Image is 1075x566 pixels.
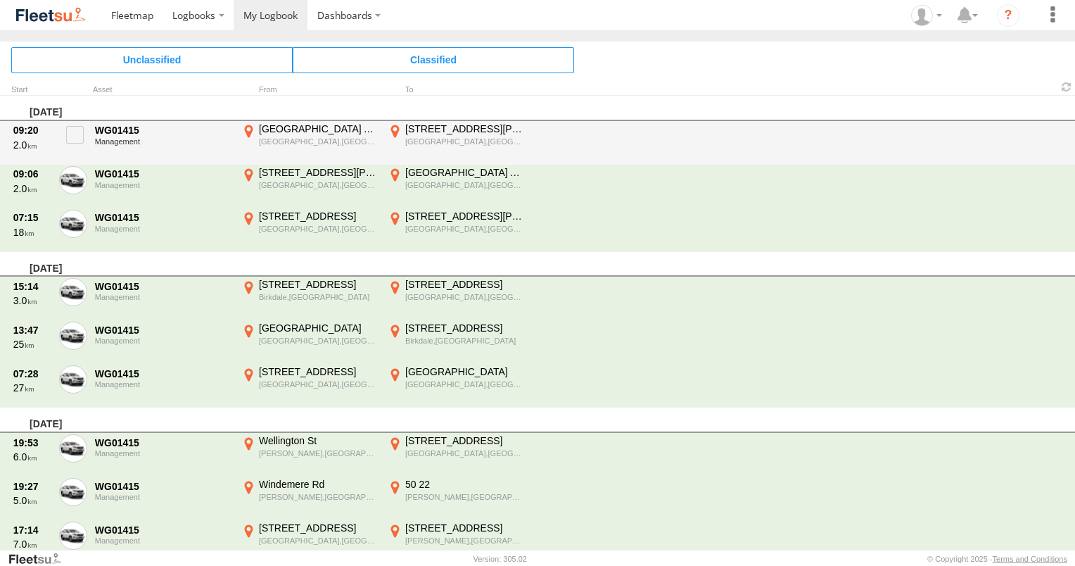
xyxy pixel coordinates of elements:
[405,322,524,334] div: [STREET_ADDRESS]
[259,379,378,389] div: [GEOGRAPHIC_DATA],[GEOGRAPHIC_DATA]
[13,124,51,137] div: 09:20
[386,87,526,94] div: To
[13,538,51,551] div: 7.0
[239,87,380,94] div: From
[405,365,524,378] div: [GEOGRAPHIC_DATA]
[11,47,293,73] span: Click to view Unclassified Trips
[93,87,234,94] div: Asset
[95,211,231,224] div: WG01415
[259,448,378,458] div: [PERSON_NAME],[GEOGRAPHIC_DATA]
[239,522,380,562] label: Click to View Event Location
[386,322,526,363] label: Click to View Event Location
[386,522,526,562] label: Click to View Event Location
[13,338,51,351] div: 25
[927,555,1067,563] div: © Copyright 2025 -
[259,492,378,502] div: [PERSON_NAME],[GEOGRAPHIC_DATA]
[95,337,231,345] div: Management
[259,478,378,491] div: Windemere Rd
[259,292,378,302] div: Birkdale,[GEOGRAPHIC_DATA]
[259,522,378,534] div: [STREET_ADDRESS]
[13,451,51,463] div: 6.0
[405,478,524,491] div: 50 22
[405,292,524,302] div: [GEOGRAPHIC_DATA],[GEOGRAPHIC_DATA]
[95,480,231,493] div: WG01415
[13,524,51,536] div: 17:14
[239,322,380,363] label: Click to View Event Location
[95,181,231,189] div: Management
[259,322,378,334] div: [GEOGRAPHIC_DATA]
[13,226,51,239] div: 18
[259,434,378,447] div: Wellington St
[405,536,524,546] div: [PERSON_NAME],[GEOGRAPHIC_DATA]
[8,552,72,566] a: Visit our Website
[95,536,231,545] div: Management
[405,166,524,179] div: [GEOGRAPHIC_DATA] Acc
[13,168,51,180] div: 09:06
[13,480,51,493] div: 19:27
[259,180,378,190] div: [GEOGRAPHIC_DATA],[GEOGRAPHIC_DATA]
[405,336,524,346] div: Birkdale,[GEOGRAPHIC_DATA]
[906,5,947,26] div: Gerardo Martinez
[239,434,380,475] label: Click to View Event Location
[95,380,231,389] div: Management
[239,478,380,519] label: Click to View Event Location
[95,168,231,180] div: WG01415
[239,278,380,319] label: Click to View Event Location
[95,524,231,536] div: WG01415
[259,536,378,546] div: [GEOGRAPHIC_DATA],[GEOGRAPHIC_DATA]
[259,122,378,135] div: [GEOGRAPHIC_DATA] Acc
[405,224,524,234] div: [GEOGRAPHIC_DATA],[GEOGRAPHIC_DATA]
[997,4,1019,27] i: ?
[259,278,378,291] div: [STREET_ADDRESS]
[239,365,380,406] label: Click to View Event Location
[259,365,378,378] div: [STREET_ADDRESS]
[95,293,231,301] div: Management
[95,367,231,380] div: WG01415
[239,210,380,251] label: Click to View Event Location
[13,294,51,307] div: 3.0
[259,166,378,179] div: [STREET_ADDRESS][PERSON_NAME]
[405,379,524,389] div: [GEOGRAPHIC_DATA],[GEOGRAPHIC_DATA]
[13,436,51,449] div: 19:53
[386,365,526,406] label: Click to View Event Location
[95,280,231,293] div: WG01415
[259,224,378,234] div: [GEOGRAPHIC_DATA],[GEOGRAPHIC_DATA]
[993,555,1067,563] a: Terms and Conditions
[405,137,524,146] div: [GEOGRAPHIC_DATA],[GEOGRAPHIC_DATA]
[405,278,524,291] div: [STREET_ADDRESS]
[259,336,378,346] div: [GEOGRAPHIC_DATA],[GEOGRAPHIC_DATA]
[405,522,524,534] div: [STREET_ADDRESS]
[259,210,378,222] div: [STREET_ADDRESS]
[405,210,524,222] div: [STREET_ADDRESS][PERSON_NAME]
[13,139,51,151] div: 2.0
[95,225,231,233] div: Management
[405,492,524,502] div: [PERSON_NAME],[GEOGRAPHIC_DATA]
[13,494,51,507] div: 5.0
[386,434,526,475] label: Click to View Event Location
[11,87,53,94] div: Click to Sort
[13,182,51,195] div: 2.0
[405,180,524,190] div: [GEOGRAPHIC_DATA],[GEOGRAPHIC_DATA]
[95,137,231,146] div: Management
[386,122,526,163] label: Click to View Event Location
[239,166,380,207] label: Click to View Event Location
[293,47,574,73] span: Click to view Classified Trips
[13,280,51,293] div: 15:14
[14,6,87,25] img: fleetsu-logo-horizontal.svg
[95,124,231,137] div: WG01415
[259,137,378,146] div: [GEOGRAPHIC_DATA],[GEOGRAPHIC_DATA]
[95,436,231,449] div: WG01415
[239,122,380,163] label: Click to View Event Location
[405,434,524,447] div: [STREET_ADDRESS]
[95,493,231,501] div: Management
[13,324,51,337] div: 13:47
[13,367,51,380] div: 07:28
[1058,80,1075,94] span: Refresh
[405,122,524,135] div: [STREET_ADDRESS][PERSON_NAME]
[386,166,526,207] label: Click to View Event Location
[386,210,526,251] label: Click to View Event Location
[95,324,231,337] div: WG01415
[13,382,51,394] div: 27
[386,478,526,519] label: Click to View Event Location
[95,449,231,458] div: Management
